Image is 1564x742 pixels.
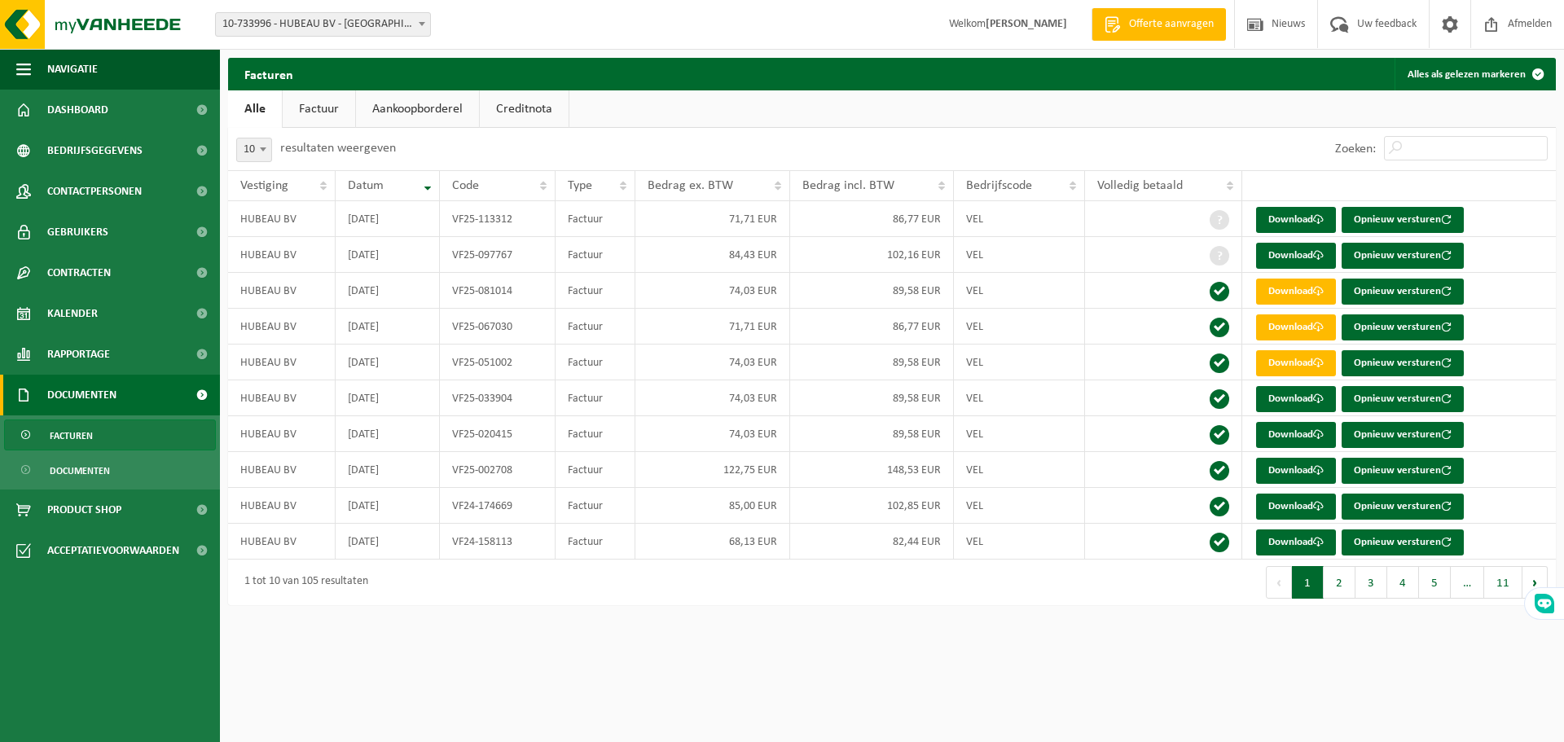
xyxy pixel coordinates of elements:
span: Rapportage [47,334,110,375]
td: Factuur [556,273,635,309]
button: Opnieuw versturen [1342,494,1464,520]
td: [DATE] [336,237,440,273]
button: 11 [1484,566,1522,599]
span: Bedrag incl. BTW [802,179,894,192]
td: HUBEAU BV [228,380,336,416]
td: 71,71 EUR [635,309,790,345]
button: Previous [1266,566,1292,599]
td: 102,16 EUR [790,237,953,273]
button: Opnieuw versturen [1342,422,1464,448]
td: 89,58 EUR [790,380,953,416]
span: Gebruikers [47,212,108,252]
a: Alle [228,90,282,128]
td: Factuur [556,201,635,237]
a: Download [1256,494,1336,520]
td: [DATE] [336,452,440,488]
td: 74,03 EUR [635,273,790,309]
span: Bedrijfsgegevens [47,130,143,171]
button: 2 [1324,566,1355,599]
span: Offerte aanvragen [1125,16,1218,33]
td: VF25-067030 [440,309,556,345]
td: VF25-051002 [440,345,556,380]
span: Code [452,179,479,192]
td: 84,43 EUR [635,237,790,273]
td: Factuur [556,452,635,488]
a: Offerte aanvragen [1092,8,1226,41]
td: VF24-174669 [440,488,556,524]
td: 148,53 EUR [790,452,953,488]
td: VEL [954,201,1086,237]
span: Contactpersonen [47,171,142,212]
a: Creditnota [480,90,569,128]
td: 89,58 EUR [790,416,953,452]
td: VEL [954,309,1086,345]
a: Facturen [4,419,216,450]
a: Download [1256,422,1336,448]
td: VF25-113312 [440,201,556,237]
span: Bedrag ex. BTW [648,179,733,192]
span: 10 [236,138,272,162]
button: Opnieuw versturen [1342,314,1464,340]
button: Opnieuw versturen [1342,529,1464,555]
a: Aankoopborderel [356,90,479,128]
button: Opnieuw versturen [1342,279,1464,305]
td: HUBEAU BV [228,237,336,273]
td: Factuur [556,309,635,345]
td: HUBEAU BV [228,201,336,237]
td: VEL [954,524,1086,560]
td: HUBEAU BV [228,452,336,488]
td: [DATE] [336,309,440,345]
td: [DATE] [336,416,440,452]
span: 10 [237,138,271,161]
td: [DATE] [336,488,440,524]
span: … [1451,566,1484,599]
a: Download [1256,386,1336,412]
button: 1 [1292,566,1324,599]
span: 10-733996 - HUBEAU BV - OUDENAARDE [215,12,431,37]
td: HUBEAU BV [228,273,336,309]
span: Facturen [50,420,93,451]
a: Download [1256,458,1336,484]
td: HUBEAU BV [228,416,336,452]
td: [DATE] [336,201,440,237]
button: 5 [1419,566,1451,599]
td: 102,85 EUR [790,488,953,524]
label: Zoeken: [1335,143,1376,156]
span: Dashboard [47,90,108,130]
td: Factuur [556,237,635,273]
td: Factuur [556,380,635,416]
a: Download [1256,350,1336,376]
td: VF25-097767 [440,237,556,273]
div: 1 tot 10 van 105 resultaten [236,568,368,597]
td: 122,75 EUR [635,452,790,488]
button: Next [1522,566,1548,599]
td: HUBEAU BV [228,345,336,380]
td: HUBEAU BV [228,488,336,524]
td: VEL [954,380,1086,416]
span: Type [568,179,592,192]
span: Documenten [50,455,110,486]
iframe: chat widget [8,706,272,742]
label: resultaten weergeven [280,142,396,155]
td: VF24-158113 [440,524,556,560]
button: Opnieuw versturen [1342,458,1464,484]
td: 86,77 EUR [790,309,953,345]
td: 82,44 EUR [790,524,953,560]
td: VEL [954,416,1086,452]
a: Download [1256,279,1336,305]
td: VF25-081014 [440,273,556,309]
td: 89,58 EUR [790,273,953,309]
button: 4 [1387,566,1419,599]
td: 71,71 EUR [635,201,790,237]
button: Alles als gelezen markeren [1395,58,1554,90]
span: Vestiging [240,179,288,192]
span: Kalender [47,293,98,334]
td: VEL [954,237,1086,273]
span: Navigatie [47,49,98,90]
span: 10-733996 - HUBEAU BV - OUDENAARDE [216,13,430,36]
td: [DATE] [336,380,440,416]
td: 74,03 EUR [635,380,790,416]
td: Factuur [556,524,635,560]
td: VEL [954,452,1086,488]
td: [DATE] [336,345,440,380]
